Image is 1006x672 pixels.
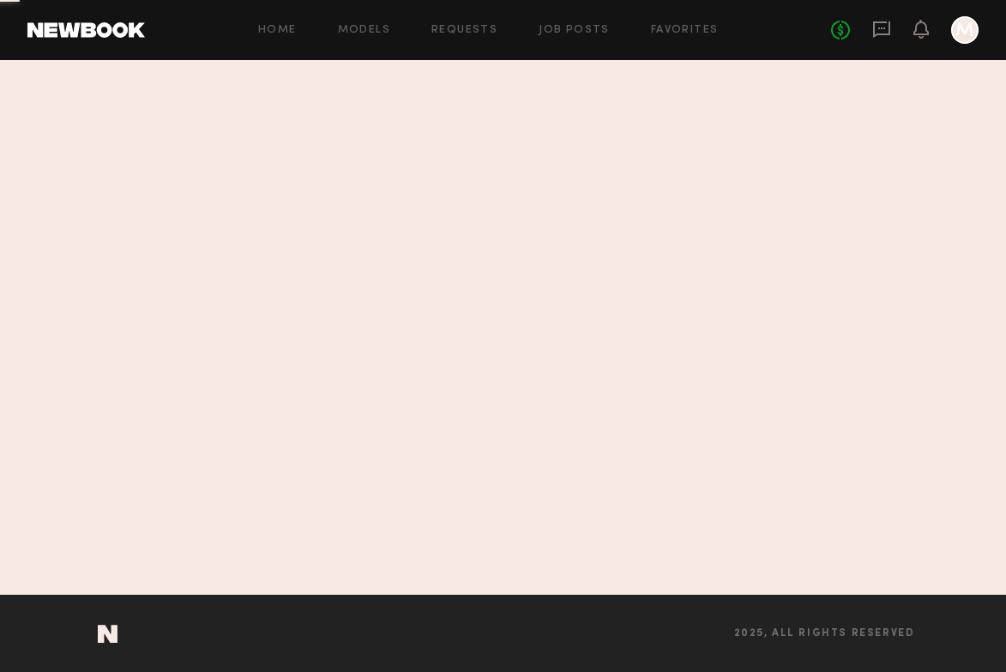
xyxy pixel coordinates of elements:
[734,628,915,639] span: 2025, all rights reserved
[651,25,719,36] a: Favorites
[539,25,610,36] a: Job Posts
[431,25,497,36] a: Requests
[338,25,390,36] a: Models
[951,16,979,44] a: M
[258,25,297,36] a: Home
